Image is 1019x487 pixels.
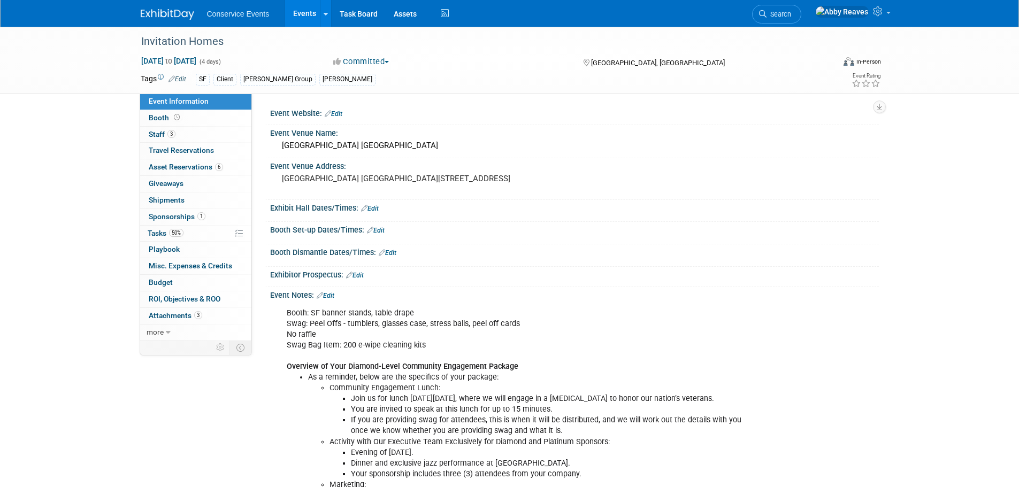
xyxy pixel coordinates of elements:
[270,287,879,301] div: Event Notes:
[196,74,210,85] div: SF
[137,32,818,51] div: Invitation Homes
[367,227,385,234] a: Edit
[140,159,251,175] a: Asset Reservations6
[149,146,214,154] span: Travel Reservations
[771,56,882,72] div: Event Format
[815,6,869,18] img: Abby Reaves
[149,278,173,287] span: Budget
[149,245,180,253] span: Playbook
[140,291,251,307] a: ROI, Objectives & ROO
[270,105,879,119] div: Event Website:
[215,163,223,171] span: 6
[140,242,251,258] a: Playbook
[319,74,376,85] div: [PERSON_NAME]
[852,73,880,79] div: Event Rating
[140,110,251,126] a: Booth
[141,56,197,66] span: [DATE] [DATE]
[207,10,270,18] span: Conservice Events
[149,113,182,122] span: Booth
[140,308,251,324] a: Attachments3
[194,311,202,319] span: 3
[856,58,881,66] div: In-Person
[149,97,209,105] span: Event Information
[361,205,379,212] a: Edit
[140,209,251,225] a: Sponsorships1
[149,295,220,303] span: ROI, Objectives & ROO
[282,174,512,183] pre: [GEOGRAPHIC_DATA] [GEOGRAPHIC_DATA][STREET_ADDRESS]
[351,447,755,458] li: Evening of [DATE].
[270,222,879,236] div: Booth Set-up Dates/Times:
[164,57,174,65] span: to
[149,163,223,171] span: Asset Reservations
[229,341,251,354] td: Toggle Event Tabs
[351,393,755,404] li: Join us for lunch [DATE][DATE], where we will engage in a [MEDICAL_DATA] to honor our nation’s ve...
[325,110,342,118] a: Edit
[767,10,791,18] span: Search
[197,212,205,220] span: 1
[379,249,396,257] a: Edit
[270,125,879,138] div: Event Venue Name:
[149,311,202,320] span: Attachments
[140,324,251,341] a: more
[149,130,175,138] span: Staff
[351,404,755,415] li: You are invited to speak at this lunch for up to 15 minutes.
[169,229,183,237] span: 50%
[213,74,236,85] div: Client
[351,415,755,436] li: If you are providing swag for attendees, this is when it will be distributed, and we will work ou...
[140,258,251,274] a: Misc. Expenses & Credits
[149,196,185,204] span: Shipments
[140,127,251,143] a: Staff3
[141,73,186,86] td: Tags
[351,469,755,480] li: Your sponsorship includes three (3) attendees from your company.
[330,56,393,67] button: Committed
[317,292,334,299] a: Edit
[211,341,230,354] td: Personalize Event Tab Strip
[844,57,854,66] img: Format-Inperson.png
[147,328,164,336] span: more
[140,275,251,291] a: Budget
[270,200,879,214] div: Exhibit Hall Dates/Times:
[330,383,755,393] li: Community Engagement Lunch:
[140,94,251,110] a: Event Information
[240,74,316,85] div: [PERSON_NAME] Group
[591,59,725,67] span: [GEOGRAPHIC_DATA], [GEOGRAPHIC_DATA]
[330,437,755,447] li: Activity with Our Executive Team Exclusively for Diamond and Platinum Sponsors:
[148,229,183,237] span: Tasks
[198,58,221,65] span: (4 days)
[140,192,251,208] a: Shipments
[278,137,871,154] div: [GEOGRAPHIC_DATA] [GEOGRAPHIC_DATA]
[308,372,755,383] li: As a reminder, below are the specifics of your package:
[752,5,801,24] a: Search
[287,362,518,371] b: Overview of Your Diamond-Level Community Engagement Package
[149,212,205,221] span: Sponsorships
[149,261,232,270] span: Misc. Expenses & Credits
[172,113,182,121] span: Booth not reserved yet
[270,267,879,281] div: Exhibitor Prospectus:
[168,75,186,83] a: Edit
[140,176,251,192] a: Giveaways
[270,244,879,258] div: Booth Dismantle Dates/Times:
[270,158,879,172] div: Event Venue Address:
[149,179,183,188] span: Giveaways
[167,130,175,138] span: 3
[351,458,755,469] li: Dinner and exclusive jazz performance at [GEOGRAPHIC_DATA].
[141,9,194,20] img: ExhibitDay
[140,226,251,242] a: Tasks50%
[346,272,364,279] a: Edit
[140,143,251,159] a: Travel Reservations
